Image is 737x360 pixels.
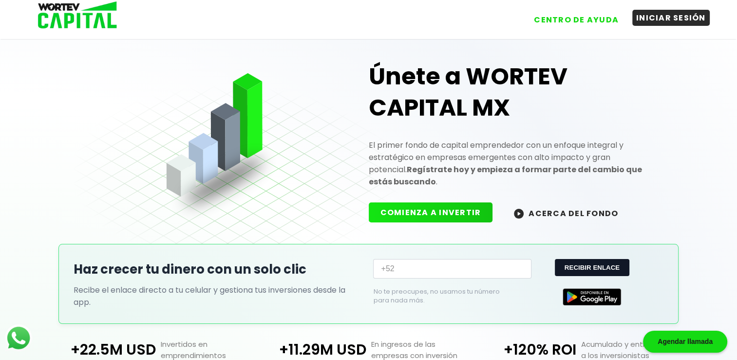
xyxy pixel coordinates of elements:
button: COMIENZA A INVERTIR [369,202,493,222]
a: CENTRO DE AYUDA [520,4,623,28]
p: El primer fondo de capital emprendedor con un enfoque integral y estratégico en empresas emergent... [369,139,663,188]
a: COMIENZA A INVERTIR [369,207,503,218]
button: CENTRO DE AYUDA [530,12,623,28]
h1: Únete a WORTEV CAPITAL MX [369,61,663,123]
button: INICIAR SESIÓN [632,10,710,26]
div: Agendar llamada [643,331,727,353]
button: ACERCA DEL FONDO [502,202,630,223]
a: INICIAR SESIÓN [623,4,710,28]
p: Recibe el enlace directo a tu celular y gestiona tus inversiones desde la app. [74,284,363,308]
h2: Haz crecer tu dinero con un solo clic [74,260,363,279]
img: logos_whatsapp-icon.242b2217.svg [5,324,32,352]
img: wortev-capital-acerca-del-fondo [514,209,524,219]
img: Google Play [563,288,621,305]
p: No te preocupes, no usamos tu número para nada más. [373,287,516,305]
button: RECIBIR ENLACE [555,259,629,276]
strong: Regístrate hoy y empieza a formar parte del cambio que estás buscando [369,164,642,187]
